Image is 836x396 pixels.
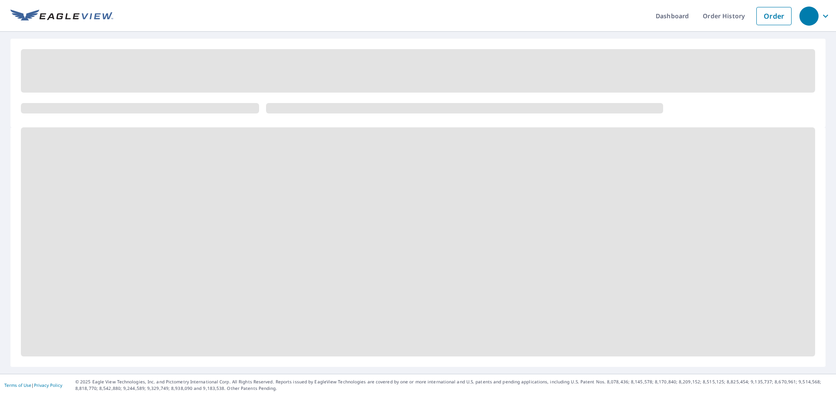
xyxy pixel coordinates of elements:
[34,382,62,388] a: Privacy Policy
[10,10,113,23] img: EV Logo
[4,382,31,388] a: Terms of Use
[75,379,832,392] p: © 2025 Eagle View Technologies, Inc. and Pictometry International Corp. All Rights Reserved. Repo...
[756,7,792,25] a: Order
[4,383,62,388] p: |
